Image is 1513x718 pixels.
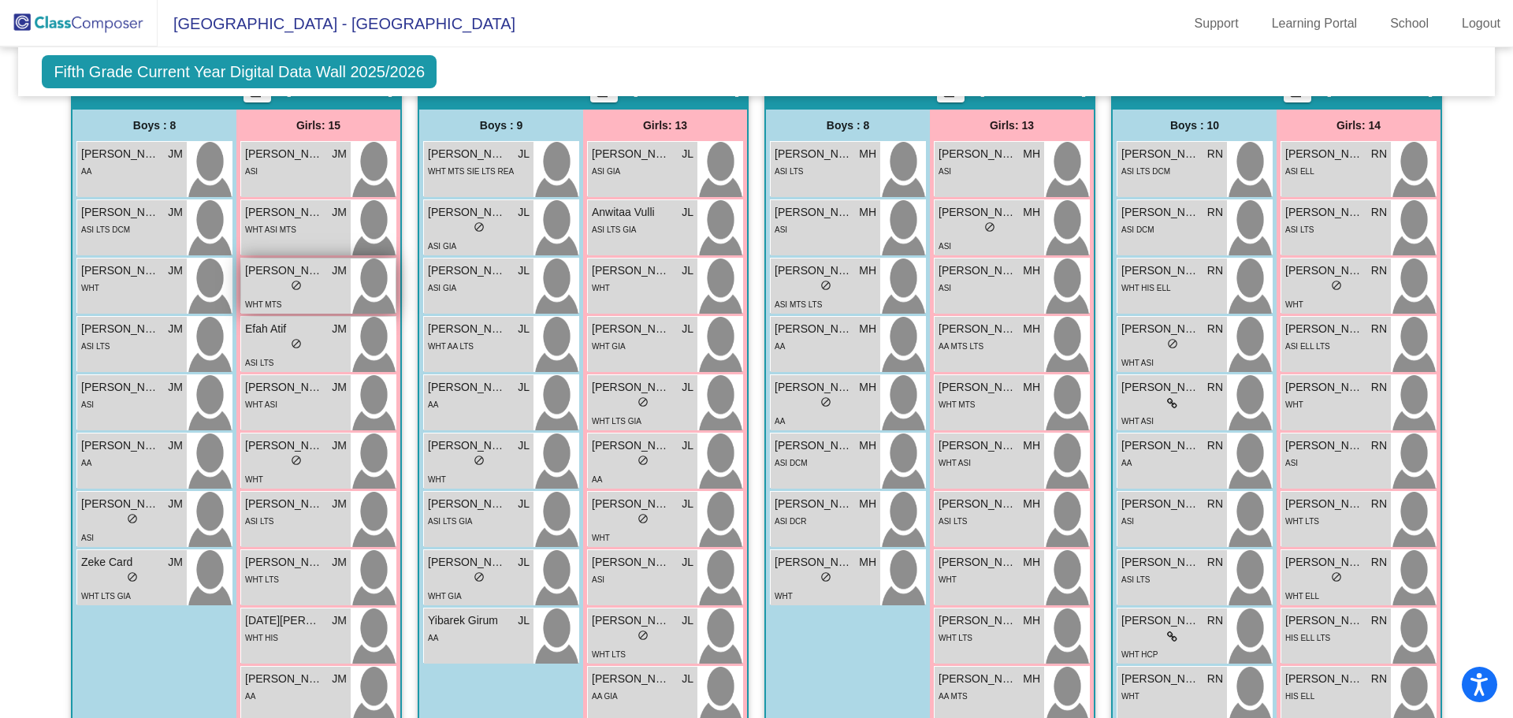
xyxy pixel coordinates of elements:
span: WHT AA LTS [428,342,474,351]
span: RN [1207,379,1223,396]
span: RN [1207,262,1223,279]
span: JL [682,146,693,162]
button: Print Students Details [590,79,618,102]
span: JM [168,496,183,512]
span: WHT [1285,400,1303,409]
span: ASI LTS [775,167,804,176]
span: JL [682,321,693,337]
span: [PERSON_NAME] [1121,379,1200,396]
span: [PERSON_NAME] [939,496,1017,512]
span: JL [682,612,693,629]
span: ASI DCM [775,459,808,467]
span: [PERSON_NAME] [592,554,671,571]
span: [PERSON_NAME] [592,671,671,687]
span: [PERSON_NAME] [775,496,853,512]
span: [PERSON_NAME] [245,437,324,454]
span: [PERSON_NAME] [592,612,671,629]
span: WHT [775,592,793,601]
span: AA MTS [939,692,968,701]
span: [PERSON_NAME] [1285,321,1364,337]
span: WHT MTS SIE LTS REA [428,167,514,176]
span: AA [428,634,438,642]
span: [PERSON_NAME] [1285,612,1364,629]
span: JL [518,379,530,396]
span: AA [428,400,438,409]
span: [PERSON_NAME] [428,262,507,279]
span: [PERSON_NAME] [1285,554,1364,571]
span: WHT [592,284,610,292]
span: WHT LTS [245,575,279,584]
span: WHT MTS [939,400,975,409]
span: do_not_disturb_alt [638,455,649,466]
span: WHT [939,575,957,584]
span: Fifth Grade Current Year Digital Data Wall 2025/2026 [42,55,437,88]
span: [PERSON_NAME] [592,146,671,162]
span: RN [1371,671,1387,687]
a: Support [1182,11,1251,36]
span: RN [1207,204,1223,221]
span: do_not_disturb_alt [127,513,138,524]
span: ASI LTS [81,342,110,351]
span: AA [81,459,91,467]
div: Girls: 13 [930,110,1094,141]
span: RN [1371,379,1387,396]
span: ASI [245,167,258,176]
span: Zeke Card [81,554,160,571]
span: MH [1023,554,1040,571]
span: WHT GIA [592,342,626,351]
span: WHT ASI MTS [245,225,296,234]
span: ASI [81,400,94,409]
span: do_not_disturb_alt [474,571,485,582]
span: ASI LTS GIA [592,225,637,234]
span: JM [168,146,183,162]
span: JM [332,204,347,221]
span: [PERSON_NAME] [775,321,853,337]
span: JL [682,262,693,279]
span: [PERSON_NAME] [81,379,160,396]
span: ASI ELL [1285,167,1314,176]
span: [PERSON_NAME] [775,204,853,221]
span: JM [332,671,347,687]
span: do_not_disturb_alt [474,455,485,466]
span: MH [1023,262,1040,279]
span: RN [1207,321,1223,337]
span: JM [168,379,183,396]
span: JM [332,437,347,454]
span: AA [775,417,785,426]
span: WHT [1121,692,1139,701]
span: ASI [81,534,94,542]
span: MH [1023,379,1040,396]
span: WHT LTS [939,634,972,642]
span: [PERSON_NAME] [428,496,507,512]
a: Learning Portal [1259,11,1370,36]
span: AA [592,475,602,484]
span: ASI [592,575,604,584]
span: [PERSON_NAME] [939,321,1017,337]
span: [PERSON_NAME] [939,437,1017,454]
span: [PERSON_NAME] [81,321,160,337]
span: MH [1023,437,1040,454]
span: ASI LTS DCM [1121,167,1170,176]
span: [GEOGRAPHIC_DATA] - [GEOGRAPHIC_DATA] [158,11,515,36]
span: [PERSON_NAME] [939,262,1017,279]
button: Print Students Details [1284,79,1311,102]
span: do_not_disturb_alt [820,280,831,291]
span: RN [1207,554,1223,571]
span: MH [859,554,876,571]
span: [PERSON_NAME] [939,146,1017,162]
span: RN [1207,612,1223,629]
span: [DATE][PERSON_NAME] [245,612,324,629]
span: MH [1023,496,1040,512]
span: MH [1023,671,1040,687]
span: WHT LTS [592,650,626,659]
span: RN [1371,146,1387,162]
span: JL [682,554,693,571]
button: Print Students Details [937,79,965,102]
span: [PERSON_NAME] [592,262,671,279]
span: WHT ASI [1121,359,1154,367]
span: do_not_disturb_alt [638,630,649,641]
span: ASI LTS [939,517,968,526]
span: ASI [1285,459,1298,467]
span: RN [1207,671,1223,687]
span: JL [518,437,530,454]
